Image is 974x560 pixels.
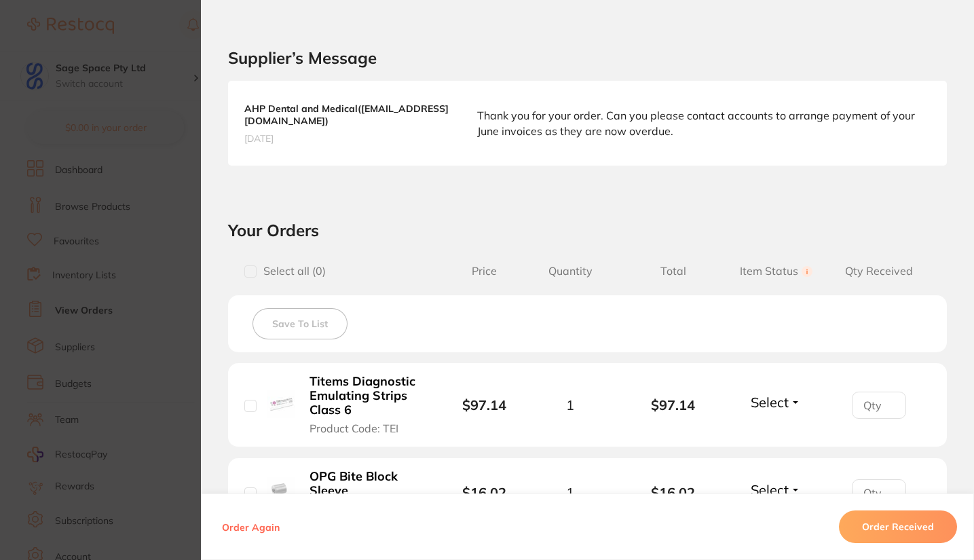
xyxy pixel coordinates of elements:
span: Qty Received [827,265,931,278]
span: Select all ( 0 ) [257,265,326,278]
span: Select [751,481,789,498]
b: Titems Diagnostic Emulating Strips Class 6 [310,375,426,417]
button: Order Again [218,521,284,533]
input: Qty [852,479,906,506]
input: Qty [852,392,906,419]
button: OPG Bite Block Sleeve Product Code: HOPG [305,469,430,517]
span: Select [751,394,789,411]
b: $16.02 [622,485,725,500]
b: $97.14 [462,396,506,413]
b: AHP Dental and Medical ( [EMAIL_ADDRESS][DOMAIN_NAME] ) [244,102,450,127]
span: 1 [566,397,574,413]
img: OPG Bite Block Sleeve [267,477,295,506]
span: Item Status [725,265,828,278]
b: OPG Bite Block Sleeve [310,470,426,498]
span: 1 [566,485,574,500]
p: Thank you for your order. Can you please contact accounts to arrange payment of your June invoice... [477,108,931,138]
span: Price [450,265,519,278]
b: $97.14 [622,397,725,413]
button: Select [747,481,805,498]
button: Save To List [252,308,348,339]
img: Titems Diagnostic Emulating Strips Class 6 [267,390,295,418]
button: Titems Diagnostic Emulating Strips Class 6 Product Code: TEI [305,374,430,435]
span: Product Code: TEI [310,422,398,434]
h2: Supplier’s Message [228,49,947,68]
span: Total [622,265,725,278]
button: Select [747,394,805,411]
span: Quantity [519,265,622,278]
button: Order Received [839,510,957,543]
span: [DATE] [244,132,450,145]
b: $16.02 [462,484,506,501]
h2: Your Orders [228,220,947,240]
